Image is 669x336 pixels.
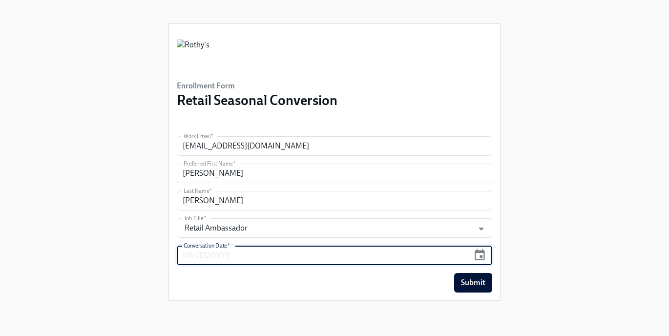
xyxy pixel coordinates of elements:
[177,246,469,265] input: MM/DD/YYYY
[461,278,485,288] span: Submit
[177,40,209,69] img: Rothy's
[474,221,489,236] button: Open
[454,273,492,293] button: Submit
[177,91,337,109] h3: Retail Seasonal Conversion
[177,81,337,91] h6: Enrollment Form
